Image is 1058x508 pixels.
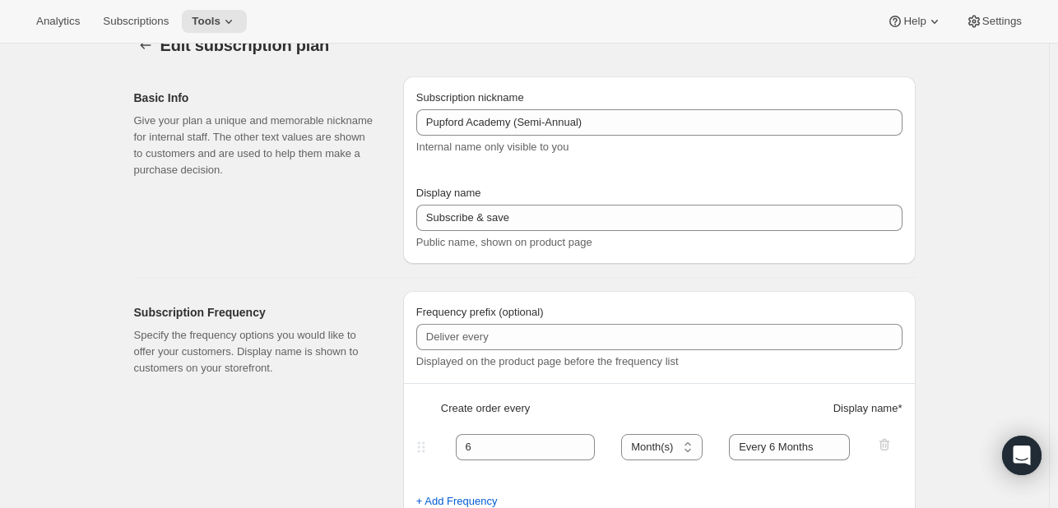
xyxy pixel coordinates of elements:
[416,355,679,367] span: Displayed on the product page before the frequency list
[134,327,377,376] p: Specify the frequency options you would like to offer your customers. Display name is shown to cu...
[182,10,247,33] button: Tools
[160,36,330,54] span: Edit subscription plan
[416,324,903,350] input: Deliver every
[134,90,377,106] h2: Basic Info
[441,400,530,417] span: Create order every
[1002,436,1042,475] div: Open Intercom Messenger
[416,109,903,136] input: Subscribe & Save
[134,34,157,57] button: Subscription plans
[192,15,220,28] span: Tools
[903,15,926,28] span: Help
[956,10,1032,33] button: Settings
[134,304,377,321] h2: Subscription Frequency
[416,187,481,199] span: Display name
[93,10,179,33] button: Subscriptions
[877,10,952,33] button: Help
[982,15,1022,28] span: Settings
[26,10,90,33] button: Analytics
[416,306,544,318] span: Frequency prefix (optional)
[134,113,377,178] p: Give your plan a unique and memorable nickname for internal staff. The other text values are show...
[416,205,903,231] input: Subscribe & Save
[103,15,169,28] span: Subscriptions
[36,15,80,28] span: Analytics
[729,434,850,460] input: 1 month
[416,91,524,104] span: Subscription nickname
[416,236,592,248] span: Public name, shown on product page
[833,400,903,417] span: Display name *
[416,141,569,153] span: Internal name only visible to you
